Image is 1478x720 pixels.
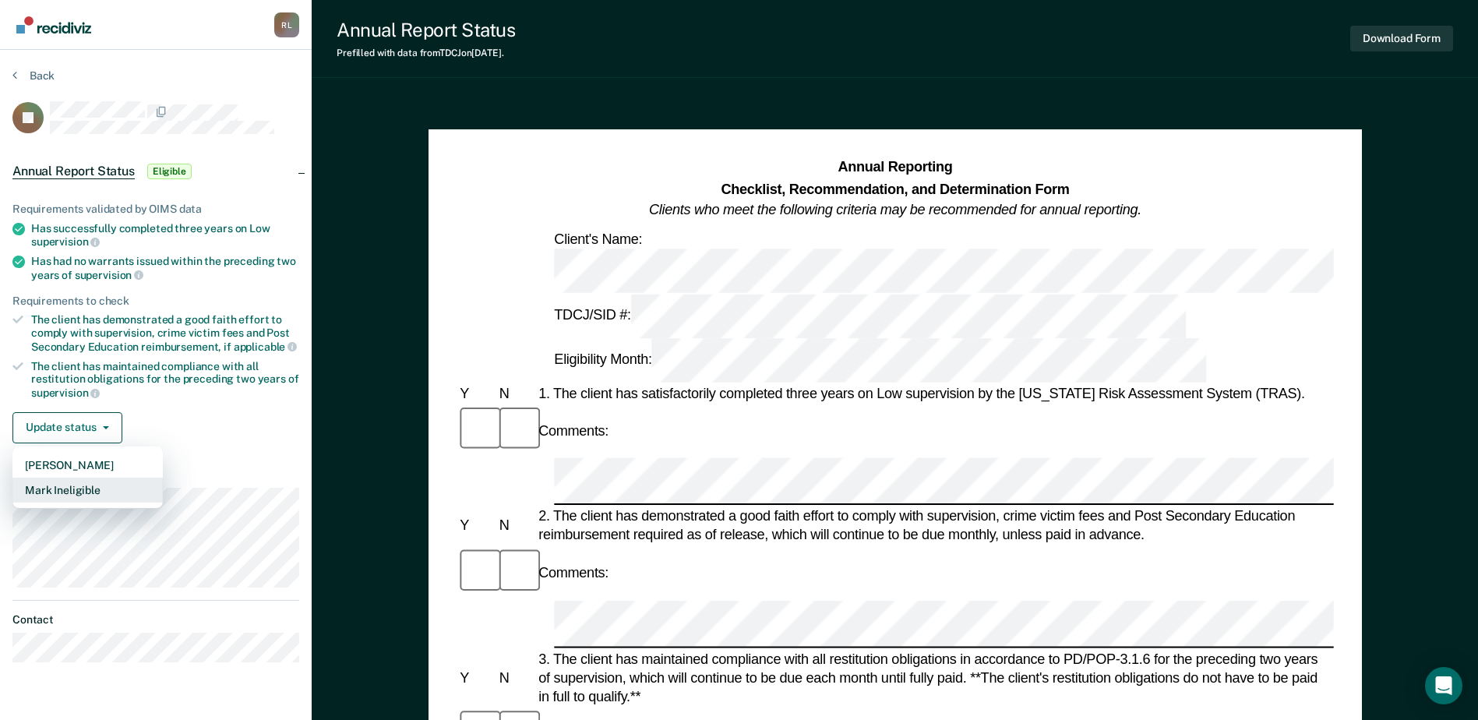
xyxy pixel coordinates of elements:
button: [PERSON_NAME] [12,453,163,478]
span: supervision [31,386,100,399]
div: The client has demonstrated a good faith effort to comply with supervision, crime victim fees and... [31,313,299,353]
div: R L [274,12,299,37]
div: Requirements validated by OIMS data [12,203,299,216]
div: The client has maintained compliance with all restitution obligations for the preceding two years of [31,360,299,400]
strong: Annual Reporting [838,160,952,175]
div: Has had no warrants issued within the preceding two years of [31,255,299,281]
button: Update status [12,412,122,443]
div: Annual Report Status [337,19,515,41]
div: Prefilled with data from TDCJ on [DATE] . [337,48,515,58]
div: Open Intercom Messenger [1425,667,1462,704]
div: 1. The client has satisfactorily completed three years on Low supervision by the [US_STATE] Risk ... [535,384,1334,403]
div: Y [457,384,496,403]
button: Mark Ineligible [12,478,163,503]
button: Back [12,69,55,83]
div: Comments: [535,563,612,582]
div: N [496,517,534,535]
span: supervision [31,235,100,248]
div: Eligibility Month: [551,338,1209,383]
strong: Checklist, Recommendation, and Determination Form [721,181,1069,196]
em: Clients who meet the following criteria may be recommended for annual reporting. [649,202,1141,217]
div: N [496,384,534,403]
div: 3. The client has maintained compliance with all restitution obligations in accordance to PD/POP-... [535,649,1334,706]
div: Y [457,669,496,687]
span: applicable [234,341,297,353]
div: TDCJ/SID #: [551,294,1188,338]
div: 2. The client has demonstrated a good faith effort to comply with supervision, crime victim fees ... [535,507,1334,545]
span: supervision [75,269,143,281]
button: Download Form [1350,26,1453,51]
img: Recidiviz [16,16,91,34]
div: Has successfully completed three years on Low [31,222,299,249]
span: Annual Report Status [12,164,135,179]
button: Profile dropdown button [274,12,299,37]
span: Eligible [147,164,192,179]
div: N [496,669,534,687]
dt: Contact [12,613,299,626]
div: Requirements to check [12,295,299,308]
div: Comments: [535,422,612,440]
div: Y [457,517,496,535]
